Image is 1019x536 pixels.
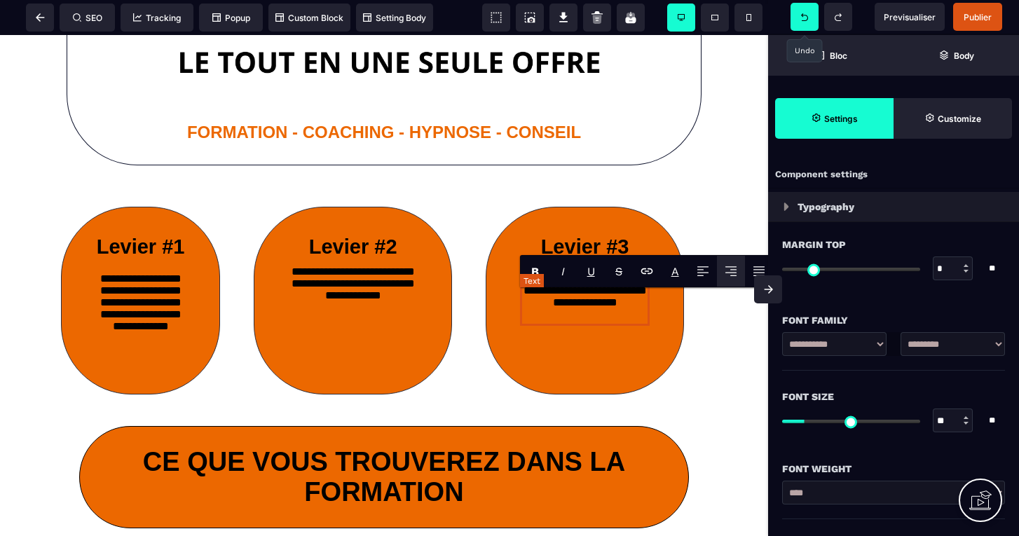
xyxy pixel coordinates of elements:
span: Link [633,256,661,287]
s: S [615,265,622,278]
div: Component settings [768,161,1019,188]
span: Align Justify [745,256,773,287]
b: Levier #2 [309,200,397,223]
b: CE QUE VOUS TROUVEREZ DANS LA FORMATION [143,412,633,472]
strong: Body [954,50,974,61]
label: Font color [671,265,679,278]
span: Strike-through [605,256,633,287]
span: Previsualiser [884,12,936,22]
span: Open Style Manager [894,98,1012,139]
i: I [561,265,565,278]
div: Font Weight [782,460,1005,477]
span: Open Blocks [768,35,894,76]
span: Open Layer Manager [894,35,1019,76]
span: Popup [212,13,250,23]
u: U [587,265,595,278]
span: Align Center [717,256,745,287]
span: Setting Body [363,13,426,23]
span: Custom Block [275,13,343,23]
div: Font Family [782,312,1005,329]
span: Settings [775,98,894,139]
span: Align Left [689,256,717,287]
span: Underline [577,256,605,287]
span: Margin Top [782,236,846,253]
span: SEO [73,13,102,23]
strong: Bloc [830,50,847,61]
b: Levier #3 [541,200,629,223]
span: Screenshot [516,4,544,32]
span: Italic [549,256,577,287]
strong: Customize [938,114,981,124]
p: Typography [798,198,854,215]
img: loading [784,202,789,211]
span: Bold [521,256,549,287]
strong: Settings [824,114,858,124]
span: Publier [964,12,992,22]
span: Preview [875,3,945,31]
text: FORMATION - COACHING - HYPNOSE - CONSEIL [101,84,667,111]
b: B [531,265,539,278]
span: Font Size [782,388,834,405]
span: View components [482,4,510,32]
span: Tracking [133,13,181,23]
p: A [671,265,679,278]
b: Levier #1 [97,200,185,223]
